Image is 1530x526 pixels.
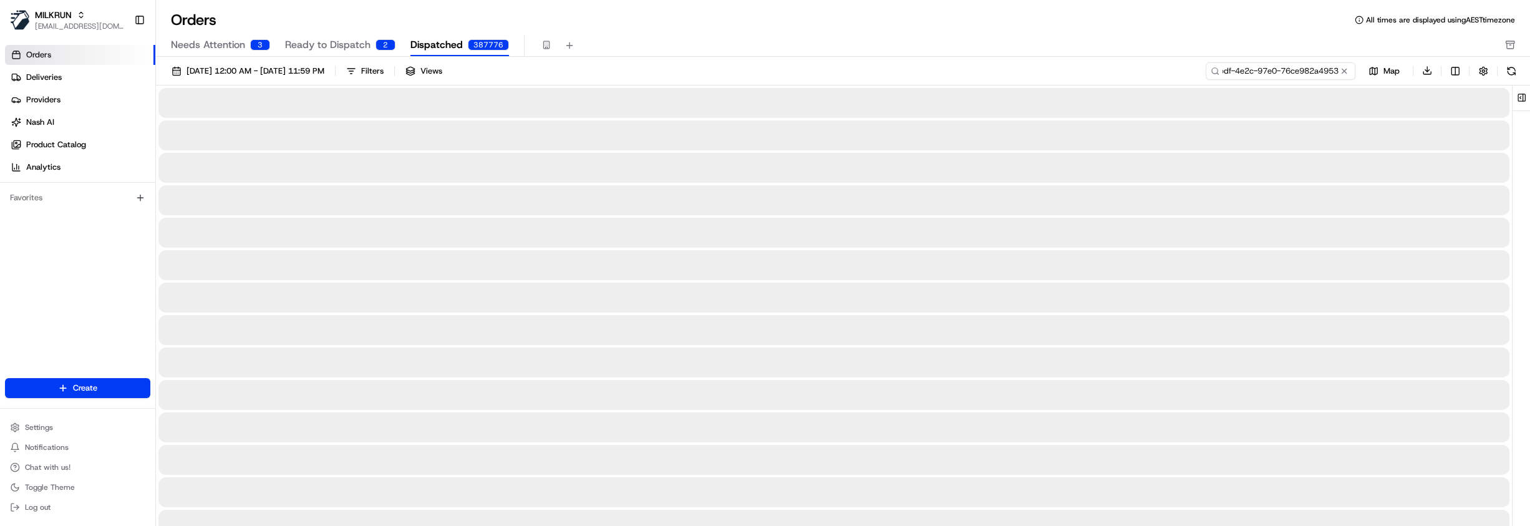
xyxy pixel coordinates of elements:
div: 💻 [105,280,115,290]
span: Log out [25,502,51,512]
span: Chat with us! [25,462,70,472]
button: Toggle Theme [5,479,150,496]
span: [DATE] 12:00 AM - [DATE] 11:59 PM [186,66,324,77]
span: Views [420,66,442,77]
span: Settings [25,422,53,432]
img: 8016278978528_b943e370aa5ada12b00a_72.png [26,119,49,142]
img: Hannah Dayet [12,182,32,202]
span: [DATE] [110,227,136,237]
button: See all [193,160,227,175]
span: API Documentation [118,279,200,291]
span: Product Catalog [26,139,86,150]
span: Deliveries [26,72,62,83]
a: 💻API Documentation [100,274,205,296]
span: Providers [26,94,61,105]
a: Providers [5,90,155,110]
img: 1736555255976-a54dd68f-1ca7-489b-9aae-adbdc363a1c4 [12,119,35,142]
a: Nash AI [5,112,155,132]
span: Nash AI [26,117,54,128]
span: Orders [26,49,51,61]
button: Chat with us! [5,459,150,476]
span: Create [73,382,97,394]
a: Powered byPylon [88,309,151,319]
button: Notifications [5,439,150,456]
p: Welcome 👋 [12,50,227,70]
a: Deliveries [5,67,155,87]
button: [EMAIL_ADDRESS][DOMAIN_NAME] [35,21,124,31]
div: Start new chat [56,119,205,132]
img: Nash [12,12,37,37]
span: Dispatched [410,37,463,52]
a: 📗Knowledge Base [7,274,100,296]
span: Analytics [26,162,61,173]
a: Analytics [5,157,155,177]
span: Needs Attention [171,37,245,52]
span: Pylon [124,309,151,319]
button: Start new chat [212,123,227,138]
img: MILKRUN [10,10,30,30]
input: Type to search [1206,62,1355,80]
button: Refresh [1503,62,1520,80]
img: 1736555255976-a54dd68f-1ca7-489b-9aae-adbdc363a1c4 [25,228,35,238]
button: [DATE] 12:00 AM - [DATE] 11:59 PM [166,62,330,80]
div: 387776 [468,39,509,51]
span: All times are displayed using AEST timezone [1366,15,1515,25]
button: Filters [341,62,389,80]
button: Settings [5,419,150,436]
span: [PERSON_NAME] [39,193,101,203]
button: MILKRUNMILKRUN[EMAIL_ADDRESS][DOMAIN_NAME] [5,5,129,35]
span: [PERSON_NAME] [39,227,101,237]
span: Notifications [25,442,69,452]
span: • [104,227,108,237]
button: MILKRUN [35,9,72,21]
h1: Orders [171,10,216,30]
input: Clear [32,80,206,94]
div: 2 [375,39,395,51]
div: 3 [250,39,270,51]
span: Ready to Dispatch [285,37,370,52]
div: We're available if you need us! [56,132,172,142]
span: Map [1383,66,1400,77]
button: Create [5,378,150,398]
span: Toggle Theme [25,482,75,492]
span: Knowledge Base [25,279,95,291]
a: Product Catalog [5,135,155,155]
button: Log out [5,499,150,516]
div: Filters [361,66,384,77]
a: Orders [5,45,155,65]
div: Past conversations [12,162,84,172]
span: [DATE] [110,193,136,203]
img: Ben Goodger [12,215,32,235]
div: Favorites [5,188,150,208]
span: • [104,193,108,203]
button: Map [1360,64,1408,79]
button: Views [400,62,448,80]
div: 📗 [12,280,22,290]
